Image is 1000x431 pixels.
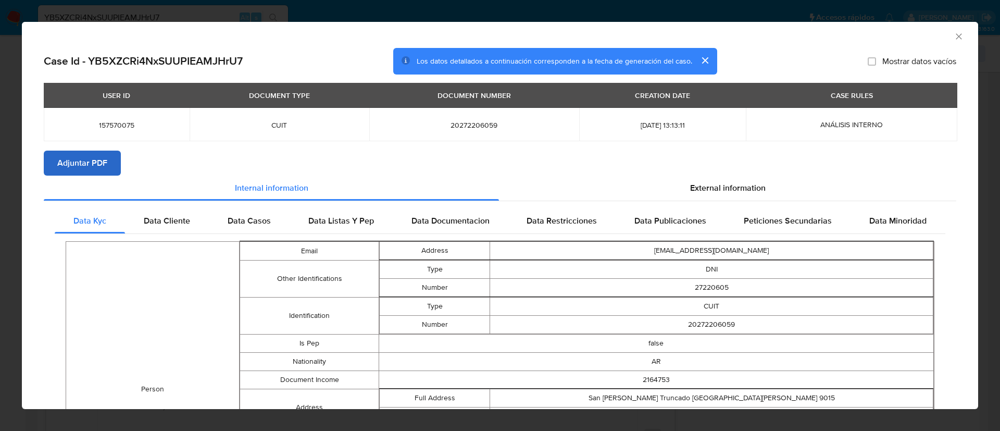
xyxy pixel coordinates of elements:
div: Detailed internal info [55,208,945,233]
td: Number [379,278,490,297]
span: 20272206059 [382,120,567,130]
td: Document Income [240,371,379,389]
div: DOCUMENT TYPE [243,87,316,104]
div: closure-recommendation-modal [22,22,978,409]
td: 20272206059 [490,315,933,334]
td: Is Pep [240,334,379,352]
span: ANÁLISIS INTERNO [820,119,883,130]
span: Data Minoridad [869,215,927,227]
span: Data Listas Y Pep [308,215,374,227]
td: Number [379,315,490,334]
td: [EMAIL_ADDRESS][DOMAIN_NAME] [490,241,933,260]
button: Adjuntar PDF [44,151,121,176]
span: Data Cliente [144,215,190,227]
td: Address [240,389,379,426]
span: External information [690,182,766,194]
td: false [379,334,933,352]
span: Data Casos [228,215,271,227]
span: [DATE] 13:13:11 [592,120,734,130]
div: Detailed info [44,176,956,201]
div: DOCUMENT NUMBER [431,87,517,104]
span: Internal information [235,182,308,194]
td: DNI [490,260,933,278]
span: Data Restricciones [527,215,597,227]
div: CREATION DATE [629,87,696,104]
input: Mostrar datos vacíos [868,57,876,65]
td: Type [379,260,490,278]
td: Address [379,241,490,260]
button: Cerrar ventana [954,31,963,41]
span: Data Kyc [73,215,106,227]
td: Gmaps Link [379,407,490,425]
td: 2164753 [379,371,933,389]
span: Data Publicaciones [634,215,706,227]
span: CUIT [202,120,357,130]
div: USER ID [96,87,136,104]
td: Nationality [240,352,379,371]
td: 27220605 [490,278,933,297]
td: AR [379,352,933,371]
span: Los datos detallados a continuación corresponden a la fecha de generación del caso. [417,56,692,66]
span: Data Documentacion [411,215,490,227]
td: Type [379,297,490,315]
span: Peticiones Secundarias [744,215,832,227]
h2: Case Id - YB5XZCRi4NxSUUPIEAMJHrU7 [44,54,243,68]
button: cerrar [692,48,717,73]
td: CUIT [490,297,933,315]
td: Identification [240,297,379,334]
td: Other Identifications [240,260,379,297]
span: Adjuntar PDF [57,152,107,175]
td: Email [240,241,379,260]
span: Mostrar datos vacíos [882,56,956,66]
td: San [PERSON_NAME] Truncado [GEOGRAPHIC_DATA][PERSON_NAME] 9015 [490,389,933,407]
div: CASE RULES [824,87,879,104]
td: Full Address [379,389,490,407]
span: 157570075 [56,120,177,130]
